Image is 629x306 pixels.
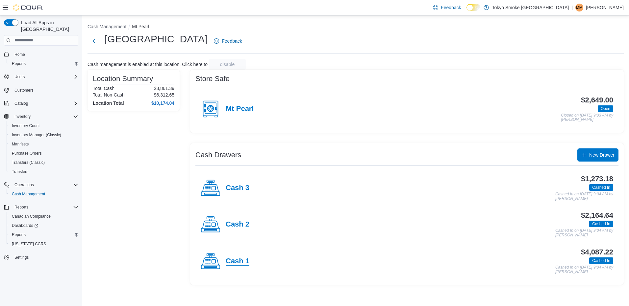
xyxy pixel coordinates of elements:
[555,192,613,201] p: Cashed In on [DATE] 9:04 AM by [PERSON_NAME]
[88,34,101,48] button: Next
[9,60,78,68] span: Reports
[7,189,81,199] button: Cash Management
[7,140,81,149] button: Manifests
[12,73,78,81] span: Users
[9,159,78,166] span: Transfers (Classic)
[14,74,25,79] span: Users
[151,100,174,106] h4: $10,174.04
[9,231,28,239] a: Reports
[12,99,31,107] button: Catalog
[1,203,81,212] button: Reports
[576,4,583,11] span: MM
[13,4,43,11] img: Cova
[1,50,81,59] button: Home
[589,184,613,191] span: Cashed In
[105,33,207,46] h1: [GEOGRAPHIC_DATA]
[9,159,47,166] a: Transfers (Classic)
[209,59,246,70] button: disable
[93,92,125,98] h6: Total Non-Cash
[9,190,78,198] span: Cash Management
[12,142,29,147] span: Manifests
[4,47,78,279] nav: Complex example
[9,60,28,68] a: Reports
[226,184,249,192] h4: Cash 3
[9,231,78,239] span: Reports
[9,122,78,130] span: Inventory Count
[7,121,81,130] button: Inventory Count
[132,24,149,29] button: Mt Pearl
[14,101,28,106] span: Catalog
[441,4,461,11] span: Feedback
[9,168,31,176] a: Transfers
[12,203,78,211] span: Reports
[598,105,613,112] span: Open
[1,72,81,81] button: Users
[9,212,78,220] span: Canadian Compliance
[226,257,249,266] h4: Cash 1
[589,221,613,227] span: Cashed In
[14,182,34,187] span: Operations
[7,130,81,140] button: Inventory Manager (Classic)
[9,212,53,220] a: Canadian Compliance
[9,149,78,157] span: Purchase Orders
[93,86,114,91] h6: Total Cash
[12,169,28,174] span: Transfers
[592,221,610,227] span: Cashed In
[93,100,124,106] h4: Location Total
[226,105,254,113] h4: Mt Pearl
[601,106,610,112] span: Open
[581,175,613,183] h3: $1,273.18
[88,24,126,29] button: Cash Management
[12,123,40,128] span: Inventory Count
[575,4,583,11] div: Matthew Marshall
[14,205,28,210] span: Reports
[14,52,25,57] span: Home
[88,23,624,31] nav: An example of EuiBreadcrumbs
[211,34,244,48] a: Feedback
[9,131,64,139] a: Inventory Manager (Classic)
[12,86,36,94] a: Customers
[12,241,46,247] span: [US_STATE] CCRS
[12,181,37,189] button: Operations
[9,168,78,176] span: Transfers
[12,132,61,138] span: Inventory Manager (Classic)
[571,4,573,11] p: |
[195,151,241,159] h3: Cash Drawers
[7,149,81,158] button: Purchase Orders
[7,167,81,176] button: Transfers
[7,212,81,221] button: Canadian Compliance
[12,51,28,58] a: Home
[1,85,81,95] button: Customers
[12,86,78,94] span: Customers
[7,230,81,239] button: Reports
[1,99,81,108] button: Catalog
[14,114,31,119] span: Inventory
[12,191,45,197] span: Cash Management
[12,181,78,189] span: Operations
[9,131,78,139] span: Inventory Manager (Classic)
[12,232,26,237] span: Reports
[154,86,174,91] p: $3,861.39
[9,149,44,157] a: Purchase Orders
[577,148,618,162] button: New Drawer
[18,19,78,33] span: Load All Apps in [GEOGRAPHIC_DATA]
[7,239,81,249] button: [US_STATE] CCRS
[9,190,48,198] a: Cash Management
[195,75,230,83] h3: Store Safe
[555,229,613,237] p: Cashed In on [DATE] 9:04 AM by [PERSON_NAME]
[9,140,78,148] span: Manifests
[1,180,81,189] button: Operations
[592,258,610,264] span: Cashed In
[9,140,31,148] a: Manifests
[9,240,49,248] a: [US_STATE] CCRS
[12,113,33,120] button: Inventory
[1,252,81,262] button: Settings
[12,73,27,81] button: Users
[1,112,81,121] button: Inventory
[12,151,42,156] span: Purchase Orders
[226,220,249,229] h4: Cash 2
[88,62,208,67] p: Cash management is enabled at this location. Click here to
[12,253,78,261] span: Settings
[220,61,235,68] span: disable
